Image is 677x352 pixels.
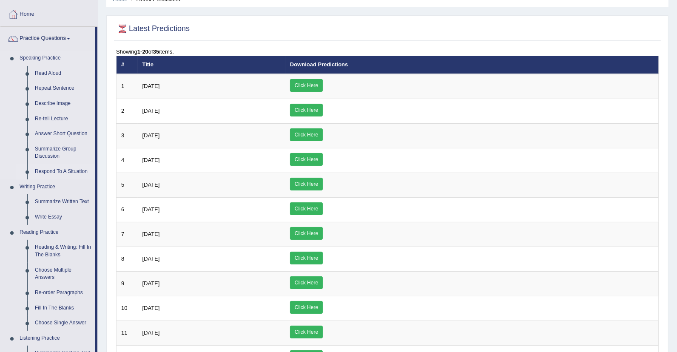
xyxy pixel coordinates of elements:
[117,74,138,99] td: 1
[117,56,138,74] th: #
[142,231,160,237] span: [DATE]
[117,197,138,222] td: 6
[290,104,323,116] a: Click Here
[31,315,95,331] a: Choose Single Answer
[290,227,323,240] a: Click Here
[16,179,95,195] a: Writing Practice
[0,3,97,24] a: Home
[31,240,95,262] a: Reading & Writing: Fill In The Blanks
[142,280,160,287] span: [DATE]
[285,56,659,74] th: Download Predictions
[31,301,95,316] a: Fill In The Blanks
[116,23,190,35] h2: Latest Predictions
[117,173,138,197] td: 5
[31,96,95,111] a: Describe Image
[117,247,138,271] td: 8
[31,263,95,285] a: Choose Multiple Answers
[290,153,323,166] a: Click Here
[138,56,285,74] th: Title
[31,81,95,96] a: Repeat Sentence
[290,202,323,215] a: Click Here
[142,206,160,213] span: [DATE]
[31,285,95,301] a: Re-order Paragraphs
[142,255,160,262] span: [DATE]
[290,276,323,289] a: Click Here
[116,48,659,56] div: Showing of items.
[137,48,148,55] b: 1-20
[290,178,323,190] a: Click Here
[117,296,138,321] td: 10
[0,27,95,48] a: Practice Questions
[290,79,323,92] a: Click Here
[117,321,138,345] td: 11
[142,182,160,188] span: [DATE]
[142,157,160,163] span: [DATE]
[16,51,95,66] a: Speaking Practice
[142,329,160,336] span: [DATE]
[290,326,323,338] a: Click Here
[153,48,159,55] b: 35
[117,222,138,247] td: 7
[290,128,323,141] a: Click Here
[31,66,95,81] a: Read Aloud
[31,210,95,225] a: Write Essay
[31,111,95,127] a: Re-tell Lecture
[16,225,95,240] a: Reading Practice
[117,148,138,173] td: 4
[142,132,160,139] span: [DATE]
[31,142,95,164] a: Summarize Group Discussion
[142,108,160,114] span: [DATE]
[16,331,95,346] a: Listening Practice
[117,271,138,296] td: 9
[290,301,323,314] a: Click Here
[290,252,323,264] a: Click Here
[117,99,138,123] td: 2
[142,83,160,89] span: [DATE]
[142,305,160,311] span: [DATE]
[31,194,95,210] a: Summarize Written Text
[31,164,95,179] a: Respond To A Situation
[117,123,138,148] td: 3
[31,126,95,142] a: Answer Short Question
